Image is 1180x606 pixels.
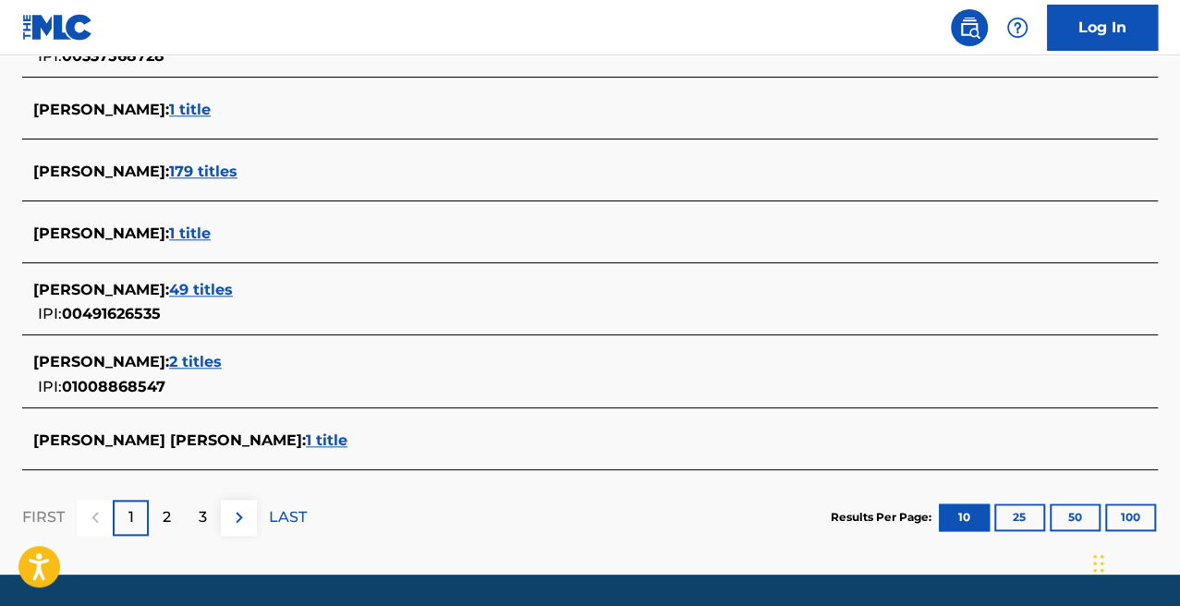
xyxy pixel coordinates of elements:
[33,101,169,118] span: [PERSON_NAME] :
[33,353,169,370] span: [PERSON_NAME] :
[831,509,936,526] p: Results Per Page:
[38,378,62,395] span: IPI:
[199,506,207,528] p: 3
[994,503,1045,531] button: 25
[33,431,306,449] span: [PERSON_NAME] [PERSON_NAME] :
[1088,517,1180,606] iframe: Chat Widget
[62,378,165,395] span: 01008868547
[1050,503,1101,531] button: 50
[1105,503,1156,531] button: 100
[22,506,65,528] p: FIRST
[33,163,169,180] span: [PERSON_NAME] :
[169,353,222,370] span: 2 titles
[951,9,988,46] a: Public Search
[1047,5,1158,51] a: Log In
[169,224,211,242] span: 1 title
[38,305,62,322] span: IPI:
[163,506,171,528] p: 2
[269,506,307,528] p: LAST
[169,163,237,180] span: 179 titles
[939,503,990,531] button: 10
[306,431,347,449] span: 1 title
[169,101,211,118] span: 1 title
[22,14,93,41] img: MLC Logo
[228,506,250,528] img: right
[62,305,161,322] span: 00491626535
[1006,17,1028,39] img: help
[38,47,62,65] span: IPI:
[33,224,169,242] span: [PERSON_NAME] :
[128,506,134,528] p: 1
[169,281,233,298] span: 49 titles
[1093,536,1104,591] div: Drag
[999,9,1036,46] div: Help
[62,47,164,65] span: 00337568728
[958,17,980,39] img: search
[33,281,169,298] span: [PERSON_NAME] :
